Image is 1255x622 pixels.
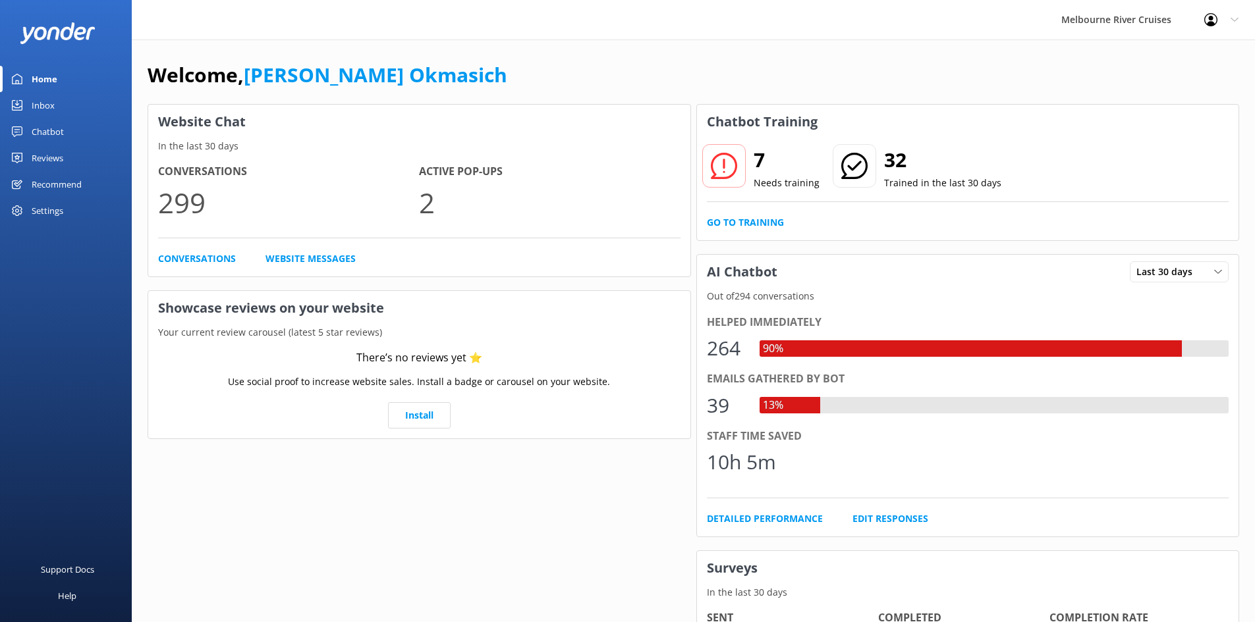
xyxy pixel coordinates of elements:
[58,583,76,609] div: Help
[697,289,1239,303] p: Out of 294 conversations
[1136,265,1200,279] span: Last 30 days
[697,551,1239,585] h3: Surveys
[760,397,787,414] div: 13%
[760,340,787,357] div: 90%
[158,163,419,180] h4: Conversations
[148,59,507,91] h1: Welcome,
[148,105,690,139] h3: Website Chat
[884,144,1001,176] h2: 32
[228,375,610,389] p: Use social proof to increase website sales. Install a badge or carousel on your website.
[707,371,1229,388] div: Emails gathered by bot
[32,145,63,171] div: Reviews
[356,350,482,367] div: There’s no reviews yet ⭐
[707,332,746,364] div: 264
[697,585,1239,600] p: In the last 30 days
[754,144,820,176] h2: 7
[707,511,823,526] a: Detailed Performance
[158,180,419,224] p: 299
[754,176,820,190] p: Needs training
[707,428,1229,445] div: Staff time saved
[697,255,787,289] h3: AI Chatbot
[707,446,776,478] div: 10h 5m
[244,61,507,88] a: [PERSON_NAME] Okmasich
[20,22,96,44] img: yonder-white-logo.png
[419,163,680,180] h4: Active Pop-ups
[32,197,63,224] div: Settings
[697,105,827,139] h3: Chatbot Training
[32,92,55,118] div: Inbox
[158,251,236,266] a: Conversations
[852,511,928,526] a: Edit Responses
[265,251,356,266] a: Website Messages
[707,314,1229,331] div: Helped immediately
[41,556,94,583] div: Support Docs
[707,215,784,230] a: Go to Training
[32,118,64,145] div: Chatbot
[884,176,1001,190] p: Trained in the last 30 days
[707,390,746,421] div: 39
[148,325,690,340] p: Your current review carousel (latest 5 star reviews)
[32,171,82,197] div: Recommend
[148,291,690,325] h3: Showcase reviews on your website
[148,139,690,153] p: In the last 30 days
[388,402,451,428] a: Install
[419,180,680,224] p: 2
[32,66,57,92] div: Home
